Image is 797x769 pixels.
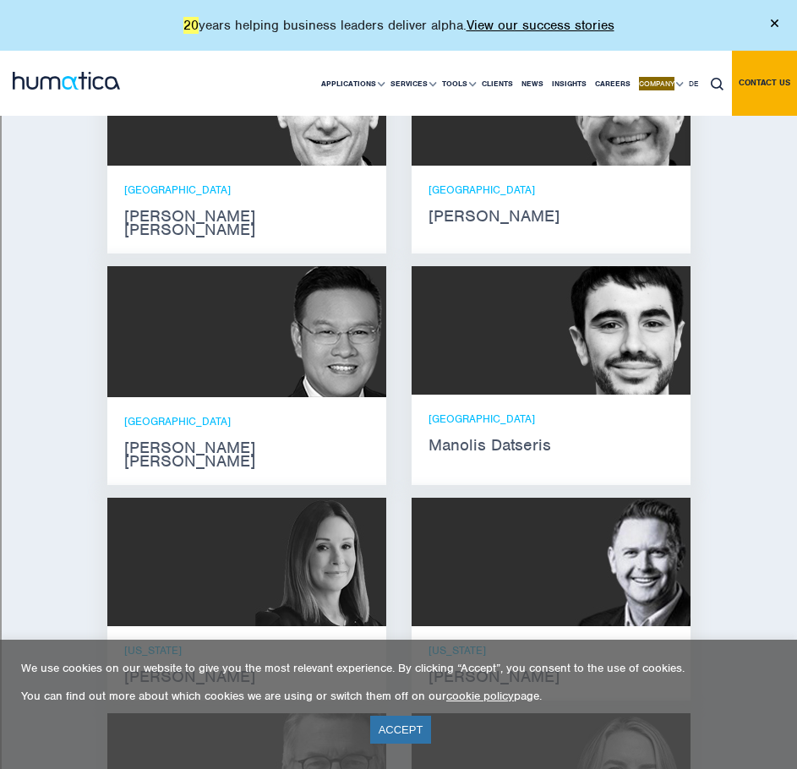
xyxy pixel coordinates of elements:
div: Sign out [7,116,790,131]
a: View our success stories [467,17,614,34]
img: search_icon [711,78,723,90]
a: Contact us [732,51,797,116]
a: Careers [591,52,635,116]
div: Home [7,7,353,22]
input: Search outlines [7,22,156,40]
p: years helping business leaders deliver alpha. [183,17,614,34]
a: cookie policy [446,689,514,703]
p: You can find out more about which cookies we are using or switch them off on our page. [21,689,776,703]
a: Insights [548,52,591,116]
a: ACCEPT [370,716,432,744]
a: Applications [317,52,386,116]
div: Sort A > Z [7,40,790,55]
a: Clients [478,52,517,116]
font: Company [639,77,674,90]
a: Services [386,52,438,116]
img: logo [13,72,120,90]
a: DE [685,52,702,116]
a: News [517,52,548,116]
div: Delete [7,85,790,101]
font: 20 [183,17,199,34]
a: Tools [438,52,478,116]
p: We use cookies on our website to give you the most relevant experience. By clicking “Accept”, you... [21,661,776,675]
div: Move To ... [7,70,790,85]
a: Company [635,52,685,116]
div: Sort New > Old [7,55,790,70]
div: Options [7,101,790,116]
span: DE [689,79,698,89]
